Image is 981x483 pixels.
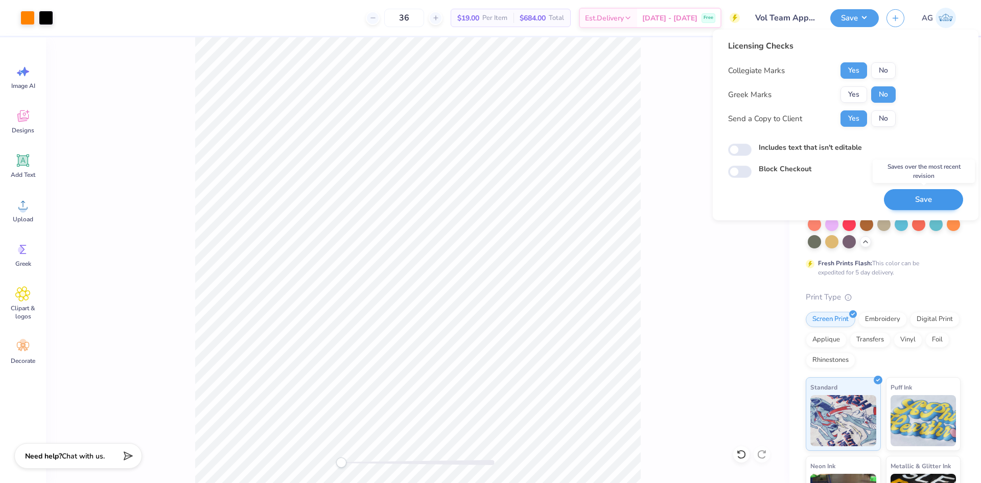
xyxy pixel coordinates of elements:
[482,13,507,24] span: Per Item
[891,382,912,393] span: Puff Ink
[884,189,963,210] button: Save
[891,395,956,446] img: Puff Ink
[457,13,479,24] span: $19.00
[936,8,956,28] img: Aljosh Eyron Garcia
[748,8,823,28] input: Untitled Design
[6,304,40,320] span: Clipart & logos
[840,110,867,127] button: Yes
[818,259,944,277] div: This color can be expedited for 5 day delivery.
[728,113,802,125] div: Send a Copy to Client
[871,110,896,127] button: No
[25,451,62,461] strong: Need help?
[818,259,872,267] strong: Fresh Prints Flash:
[850,332,891,348] div: Transfers
[728,65,785,77] div: Collegiate Marks
[840,86,867,103] button: Yes
[11,171,35,179] span: Add Text
[840,62,867,79] button: Yes
[759,142,862,153] label: Includes text that isn't editable
[759,164,811,174] label: Block Checkout
[11,357,35,365] span: Decorate
[12,126,34,134] span: Designs
[62,451,105,461] span: Chat with us.
[549,13,564,24] span: Total
[858,312,907,327] div: Embroidery
[11,82,35,90] span: Image AI
[806,291,961,303] div: Print Type
[810,382,837,393] span: Standard
[871,62,896,79] button: No
[925,332,949,348] div: Foil
[15,260,31,268] span: Greek
[810,395,876,446] img: Standard
[873,159,975,183] div: Saves over the most recent revision
[806,332,847,348] div: Applique
[894,332,922,348] div: Vinyl
[642,13,697,24] span: [DATE] - [DATE]
[917,8,961,28] a: AG
[830,9,879,27] button: Save
[520,13,546,24] span: $684.00
[728,89,772,101] div: Greek Marks
[806,353,855,368] div: Rhinestones
[336,457,346,468] div: Accessibility label
[728,40,896,52] div: Licensing Checks
[704,14,713,21] span: Free
[585,13,624,24] span: Est. Delivery
[384,9,424,27] input: – –
[871,86,896,103] button: No
[922,12,933,24] span: AG
[810,461,835,471] span: Neon Ink
[891,461,951,471] span: Metallic & Glitter Ink
[806,312,855,327] div: Screen Print
[910,312,960,327] div: Digital Print
[13,215,33,223] span: Upload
